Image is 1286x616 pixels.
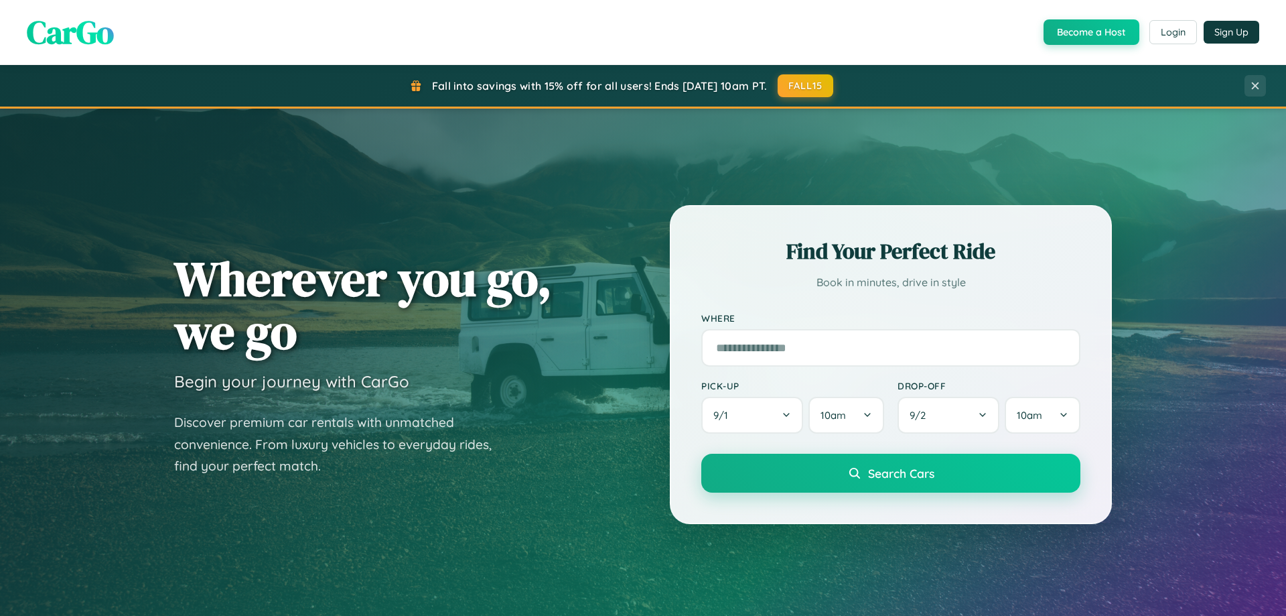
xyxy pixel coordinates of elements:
[1149,20,1197,44] button: Login
[1005,397,1080,434] button: 10am
[868,466,934,481] span: Search Cars
[1044,19,1139,45] button: Become a Host
[701,454,1080,493] button: Search Cars
[701,237,1080,266] h2: Find Your Perfect Ride
[174,412,509,477] p: Discover premium car rentals with unmatched convenience. From luxury vehicles to everyday rides, ...
[701,380,884,391] label: Pick-up
[1204,21,1259,44] button: Sign Up
[174,252,552,358] h1: Wherever you go, we go
[820,409,846,422] span: 10am
[713,409,735,422] span: 9 / 1
[27,10,114,54] span: CarGo
[701,273,1080,292] p: Book in minutes, drive in style
[701,312,1080,324] label: Where
[432,79,768,93] span: Fall into savings with 15% off for all users! Ends [DATE] 10am PT.
[778,74,834,97] button: FALL15
[701,397,803,434] button: 9/1
[808,397,884,434] button: 10am
[174,371,409,391] h3: Begin your journey with CarGo
[910,409,932,422] span: 9 / 2
[898,380,1080,391] label: Drop-off
[1017,409,1042,422] span: 10am
[898,397,999,434] button: 9/2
